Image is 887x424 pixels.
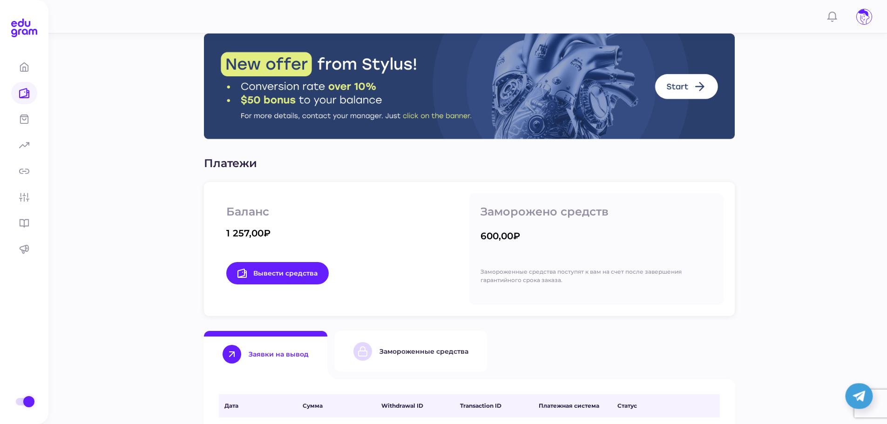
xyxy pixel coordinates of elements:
button: Заявки на вывод [204,331,327,372]
p: Замороженные средства поступят к вам на счет после завершения гарантийного срока заказа. [481,268,712,284]
span: Withdrawal ID [381,402,454,410]
span: Платежная система [539,402,612,410]
a: Вывести средства [226,262,329,284]
span: Вывести средства [237,269,318,278]
span: Статус [617,402,720,410]
p: Платежи [204,156,735,171]
img: Stylus Banner [204,34,735,139]
p: Заморожено средств [481,204,712,219]
div: 1 257,00₽ [226,227,271,240]
p: Баланс [226,204,458,219]
div: 600,00₽ [481,229,520,242]
button: Замороженные средства [335,331,487,372]
span: Сумма [303,402,376,410]
span: Transaction ID [460,402,533,410]
div: Заявки на вывод [249,350,309,358]
div: Замороженные средства [379,347,468,356]
span: Дата [224,402,298,410]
